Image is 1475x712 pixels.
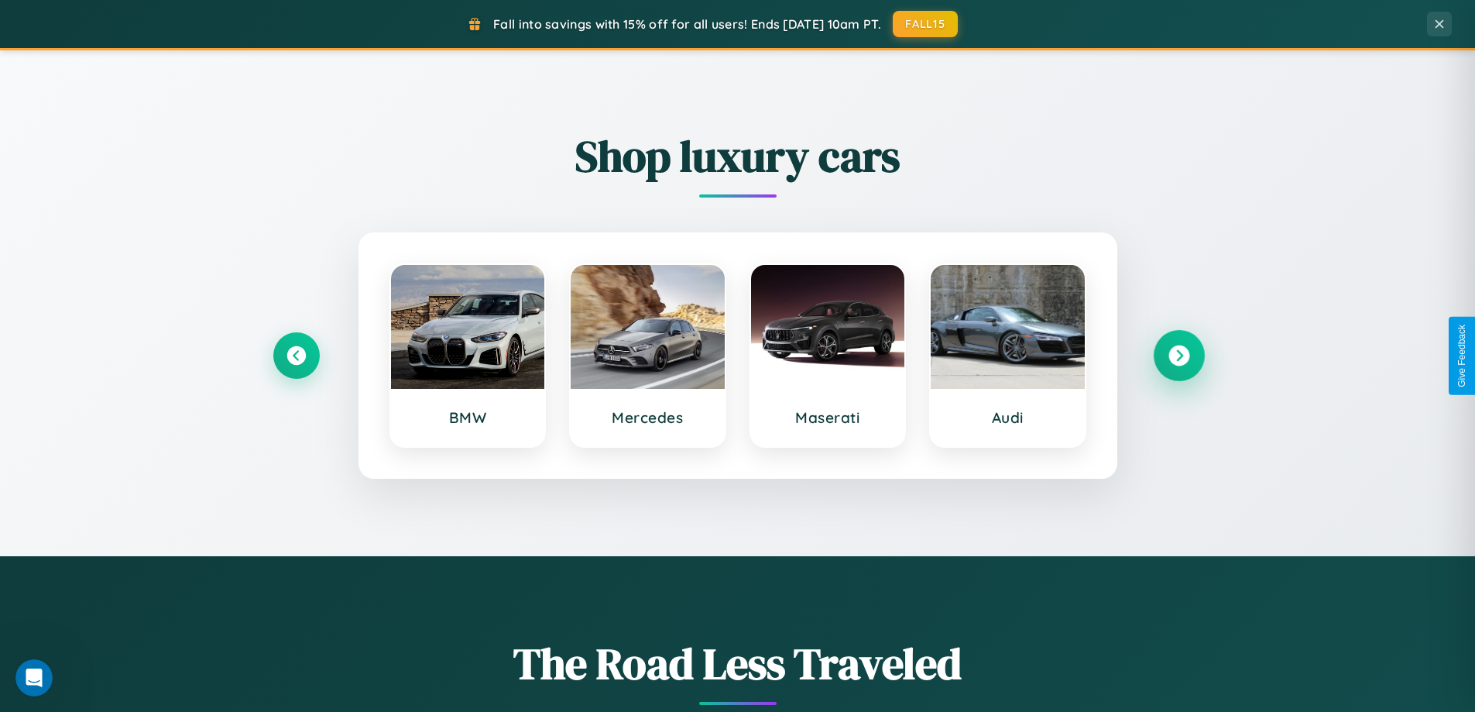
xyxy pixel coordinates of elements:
h3: Maserati [767,408,890,427]
h2: Shop luxury cars [273,126,1202,186]
h1: The Road Less Traveled [273,634,1202,693]
iframe: Intercom live chat [15,659,53,697]
h3: Audi [946,408,1069,427]
div: Give Feedback [1456,325,1467,387]
h3: Mercedes [586,408,709,427]
button: FALL15 [893,11,958,37]
h3: BMW [406,408,530,427]
span: Fall into savings with 15% off for all users! Ends [DATE] 10am PT. [493,16,881,32]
